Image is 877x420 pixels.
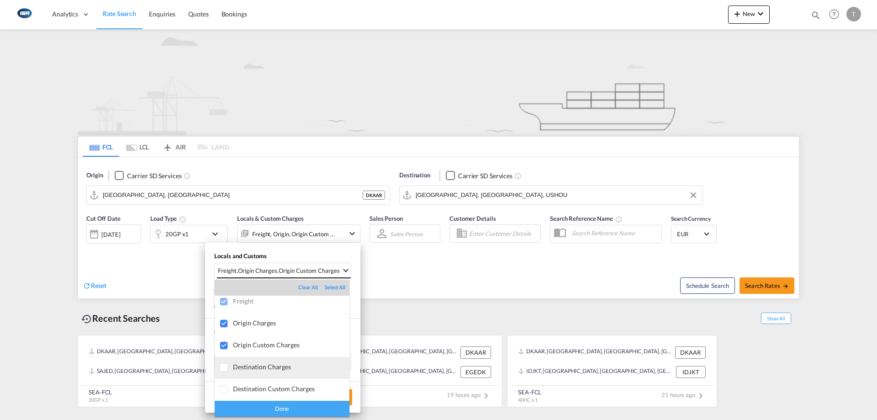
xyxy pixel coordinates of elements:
div: Origin Custom Charges [233,341,349,349]
div: Done [215,401,349,417]
div: Clear All [298,284,325,291]
div: Select All [325,284,345,291]
div: Freight [233,297,349,305]
div: Origin Charges [233,319,349,327]
div: Destination Charges [233,363,349,371]
div: Destination Custom Charges [233,385,349,393]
